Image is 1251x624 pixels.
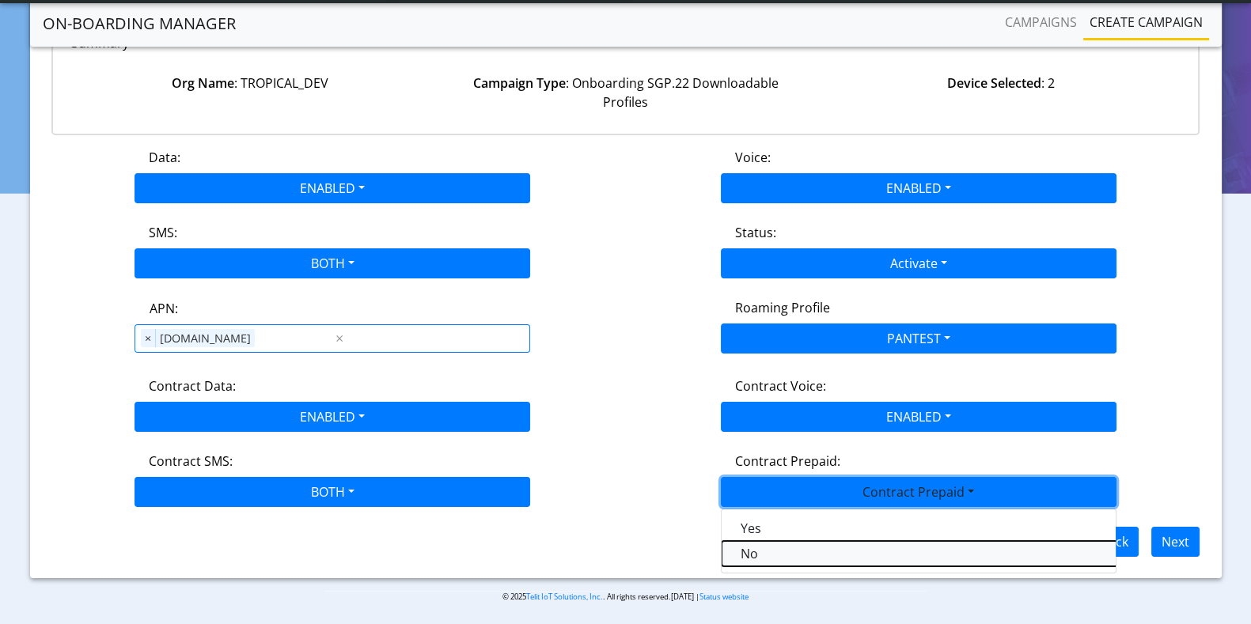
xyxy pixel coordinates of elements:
[43,8,236,40] a: On-Boarding Manager
[722,541,1117,566] button: No
[721,509,1116,573] div: ENABLED
[721,477,1116,507] button: Contract Prepaid
[721,248,1116,278] button: Activate
[721,173,1116,203] button: ENABLED
[141,329,156,348] span: ×
[324,591,927,603] p: © 2025 . All rights reserved.[DATE] |
[721,402,1116,432] button: ENABLED
[438,74,813,112] div: : Onboarding SGP.22 Downloadable Profiles
[735,452,840,471] label: Contract Prepaid:
[526,592,603,602] a: Telit IoT Solutions, Inc.
[735,148,771,167] label: Voice:
[135,477,530,507] button: BOTH
[135,248,530,278] button: BOTH
[813,74,1188,112] div: : 2
[1151,527,1200,557] button: Next
[135,402,530,432] button: ENABLED
[735,223,776,242] label: Status:
[156,329,255,348] span: [DOMAIN_NAME]
[722,516,1117,541] button: Yes
[150,299,178,318] label: APN:
[149,148,180,167] label: Data:
[721,323,1116,354] button: PANTEST
[735,376,826,395] label: Contract Voice:
[999,6,1083,38] a: Campaigns
[1083,6,1209,38] a: Create campaign
[149,223,177,242] label: SMS:
[699,592,749,602] a: Status website
[135,173,530,203] button: ENABLED
[172,74,234,92] strong: Org Name
[63,74,438,112] div: : TROPICAL_DEV
[149,376,236,395] label: Contract Data:
[333,329,347,348] span: Clear all
[947,74,1041,92] strong: Device Selected
[473,74,566,92] strong: Campaign Type
[735,298,830,317] label: Roaming Profile
[149,452,233,471] label: Contract SMS:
